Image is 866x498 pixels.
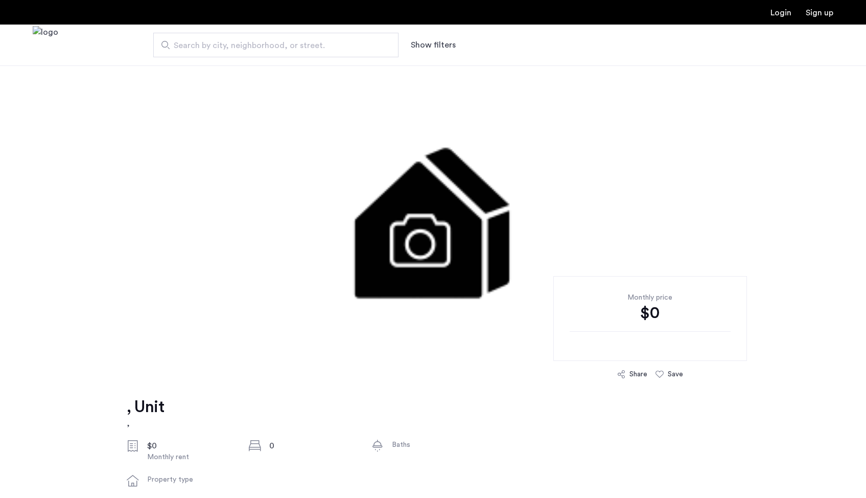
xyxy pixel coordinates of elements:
[147,440,233,452] div: $0
[147,474,233,485] div: Property type
[668,369,683,379] div: Save
[770,9,791,17] a: Login
[127,397,164,429] a: , Unit,
[147,452,233,462] div: Monthly rent
[174,39,370,52] span: Search by city, neighborhood, or street.
[570,292,731,303] div: Monthly price
[127,417,164,429] h2: ,
[570,303,731,323] div: $0
[153,33,399,57] input: Apartment Search
[127,397,164,417] h1: , Unit
[269,440,355,452] div: 0
[33,26,58,64] img: logo
[392,440,478,450] div: Baths
[33,26,58,64] a: Cazamio Logo
[411,39,456,51] button: Show or hide filters
[806,9,833,17] a: Registration
[156,65,710,372] img: 3.gif
[629,369,647,379] div: Share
